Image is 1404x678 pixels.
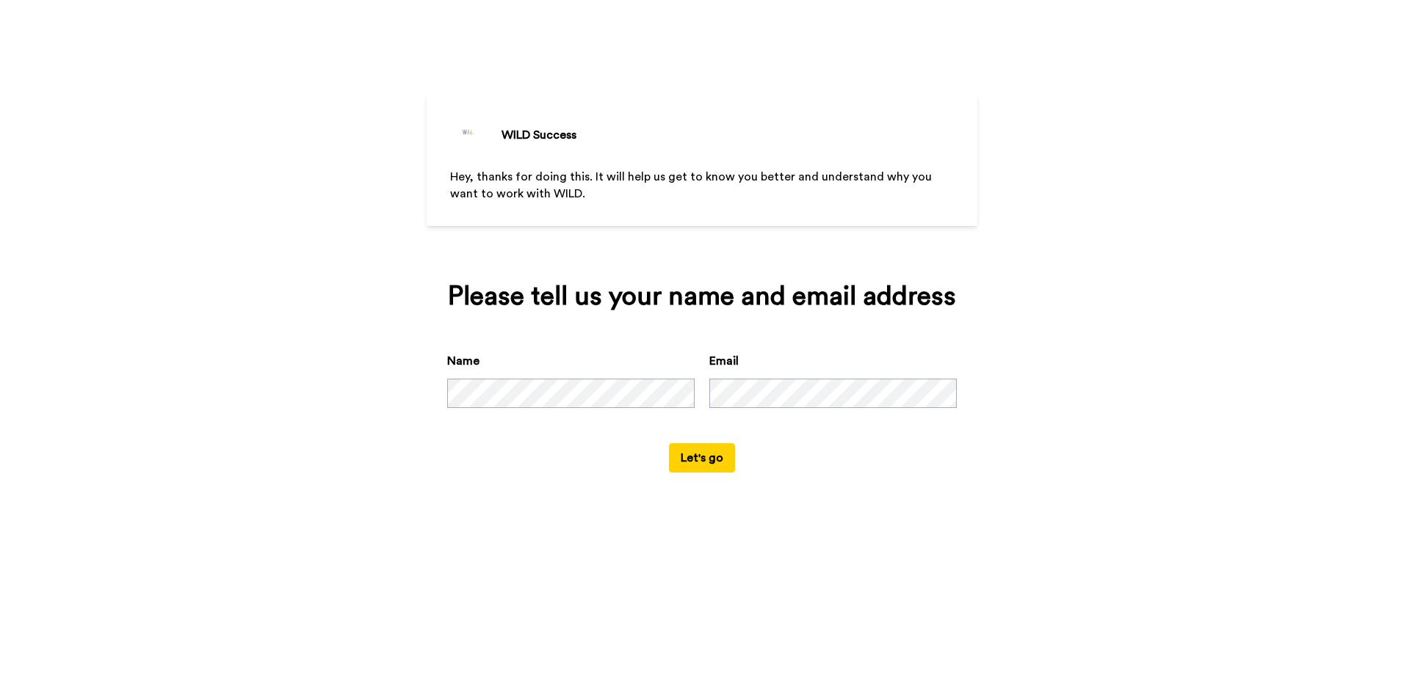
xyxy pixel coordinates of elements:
div: Please tell us your name and email address [447,282,957,311]
label: Name [447,352,480,370]
div: WILD Success [502,126,576,144]
span: Hey, thanks for doing this. It will help us get to know you better and understand why you want to... [450,171,935,200]
button: Let's go [669,443,735,473]
label: Email [709,352,739,370]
